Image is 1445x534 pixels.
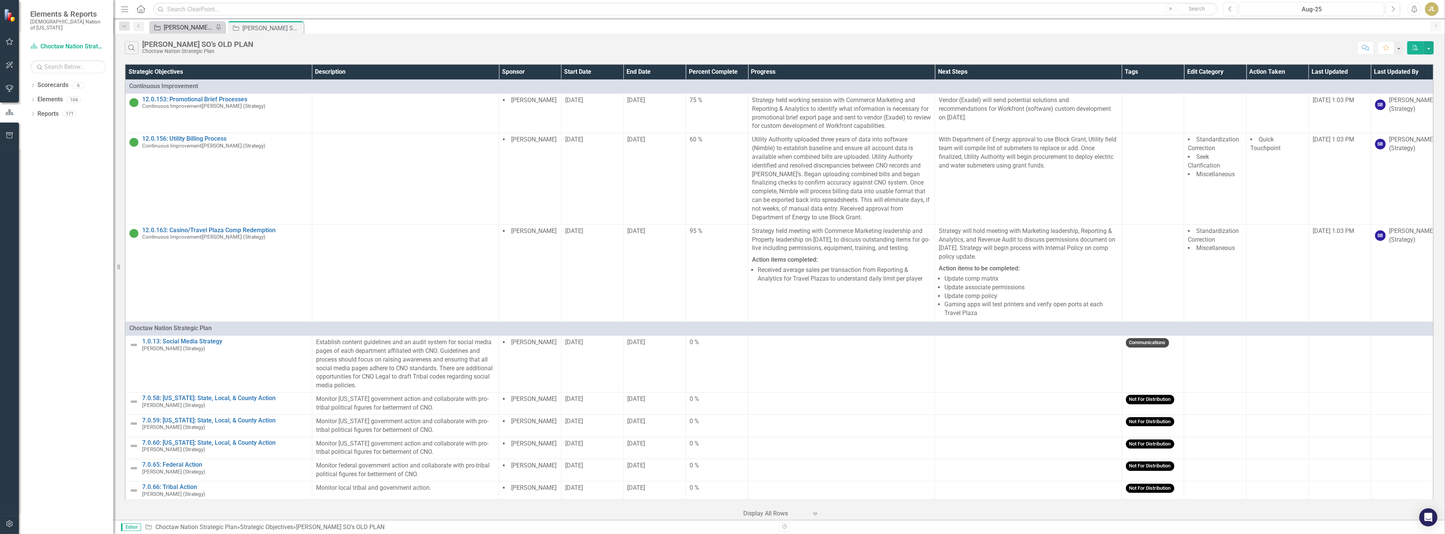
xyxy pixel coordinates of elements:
[1188,227,1239,243] span: Standardization Correction
[1313,96,1367,105] div: [DATE] 1:03 PM
[628,136,645,143] span: [DATE]
[1242,5,1381,14] div: Aug-25
[690,417,744,426] div: 0 %
[151,23,214,32] a: [PERSON_NAME] SOs
[748,414,935,437] td: Double-Click to Edit
[939,227,1118,263] p: Strategy will hold meeting with Marketing leadership, Reporting & Analytics, and Revenue Audit to...
[1122,93,1184,133] td: Double-Click to Edit
[511,96,557,104] span: [PERSON_NAME]
[686,336,748,393] td: Double-Click to Edit
[686,224,748,321] td: Double-Click to Edit
[935,414,1122,437] td: Double-Click to Edit
[129,340,138,349] img: Not Defined
[125,224,312,321] td: Double-Click to Edit Right Click for Context Menu
[240,523,293,531] a: Strategic Objectives
[499,481,561,499] td: Double-Click to Edit
[316,439,495,457] p: Monitor [US_STATE] government action and collaborate with pro-tribal political figures for better...
[1313,135,1367,144] div: [DATE] 1:03 PM
[1189,6,1205,12] span: Search
[690,484,744,492] div: 0 %
[939,135,1118,170] p: With Department of Energy approval to use Block Grant, Utility field team will compile list of su...
[935,437,1122,459] td: Double-Click to Edit
[1126,338,1169,348] span: Communications
[748,481,935,499] td: Double-Click to Edit
[1184,224,1247,321] td: Double-Click to Edit
[312,437,499,459] td: Double-Click to Edit
[628,440,645,447] span: [DATE]
[312,224,499,321] td: Double-Click to Edit
[511,395,557,402] span: [PERSON_NAME]
[316,395,495,412] p: Monitor [US_STATE] government action and collaborate with pro-tribal political figures for better...
[935,393,1122,415] td: Double-Click to Edit
[748,459,935,481] td: Double-Click to Edit
[1247,93,1309,133] td: Double-Click to Edit
[129,441,138,450] img: Not Defined
[142,417,308,424] a: 7.0.59: [US_STATE]: State, Local, & County Action
[1250,136,1281,152] span: Quick Touchpoint
[561,133,623,224] td: Double-Click to Edit
[129,98,138,107] img: CI Action Plan Approved/In Progress
[748,336,935,393] td: Double-Click to Edit
[121,523,141,531] span: Editor
[1247,393,1309,415] td: Double-Click to Edit
[142,103,201,109] span: Continuous Improvement
[1122,481,1184,499] td: Double-Click to Edit
[125,393,312,415] td: Double-Click to Edit Right Click for Context Menu
[944,275,1118,283] li: Update comp matrix
[1196,171,1235,178] span: Miscellaneous
[1178,4,1216,14] button: Search
[686,459,748,481] td: Double-Click to Edit
[125,459,312,481] td: Double-Click to Edit Right Click for Context Menu
[1122,393,1184,415] td: Double-Click to Edit
[142,395,308,402] a: 7.0.58: [US_STATE]: State, Local, & County Action
[623,224,686,321] td: Double-Click to Edit
[1247,414,1309,437] td: Double-Click to Edit
[1184,414,1247,437] td: Double-Click to Edit
[935,93,1122,133] td: Double-Click to Edit
[561,459,623,481] td: Double-Click to Edit
[142,439,308,446] a: 7.0.60: [US_STATE]: State, Local, & County Action
[153,3,1218,16] input: Search ClearPoint...
[561,224,623,321] td: Double-Click to Edit
[1425,2,1439,16] button: JL
[623,393,686,415] td: Double-Click to Edit
[30,42,106,51] a: Choctaw Nation Strategic Plan
[935,133,1122,224] td: Double-Click to Edit
[129,397,138,406] img: Not Defined
[1122,459,1184,481] td: Double-Click to Edit
[1247,336,1309,393] td: Double-Click to Edit
[312,393,499,415] td: Double-Click to Edit
[125,414,312,437] td: Double-Click to Edit Right Click for Context Menu
[62,111,77,117] div: 171
[312,481,499,499] td: Double-Click to Edit
[623,437,686,459] td: Double-Click to Edit
[142,338,308,345] a: 1.0.13: Social Media Strategy
[142,143,265,149] small: [PERSON_NAME] (Strategy)
[129,464,138,473] img: Not Defined
[935,481,1122,499] td: Double-Click to Edit
[628,418,645,425] span: [DATE]
[142,234,201,240] span: Continuous Improvement
[1184,481,1247,499] td: Double-Click to Edit
[1184,133,1247,224] td: Double-Click to Edit
[1122,224,1184,321] td: Double-Click to Edit
[312,133,499,224] td: Double-Click to Edit
[1389,135,1435,153] div: [PERSON_NAME] (Strategy)
[686,414,748,437] td: Double-Click to Edit
[628,484,645,491] span: [DATE]
[1184,393,1247,415] td: Double-Click to Edit
[686,393,748,415] td: Double-Click to Edit
[1247,224,1309,321] td: Double-Click to Edit
[125,133,312,224] td: Double-Click to Edit Right Click for Context Menu
[1126,461,1174,471] span: Not For Distribution
[511,440,557,447] span: [PERSON_NAME]
[686,481,748,499] td: Double-Click to Edit
[499,437,561,459] td: Double-Click to Edit
[316,484,495,492] p: Monitor local tribal and government action.
[690,439,744,448] div: 0 %
[944,292,1118,301] li: Update comp policy
[748,224,935,321] td: Double-Click to Edit
[142,346,205,351] small: [PERSON_NAME] (Strategy)
[1247,437,1309,459] td: Double-Click to Edit
[1188,153,1220,169] span: Seek Clarification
